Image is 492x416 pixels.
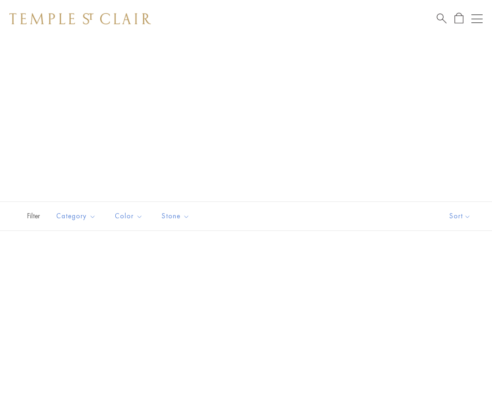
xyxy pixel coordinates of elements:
[471,13,483,24] button: Open navigation
[455,13,463,24] a: Open Shopping Bag
[52,210,103,222] span: Category
[428,202,492,230] button: Show sort by
[49,206,103,227] button: Category
[157,210,197,222] span: Stone
[108,206,150,227] button: Color
[9,13,151,24] img: Temple St. Clair
[437,13,447,24] a: Search
[110,210,150,222] span: Color
[155,206,197,227] button: Stone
